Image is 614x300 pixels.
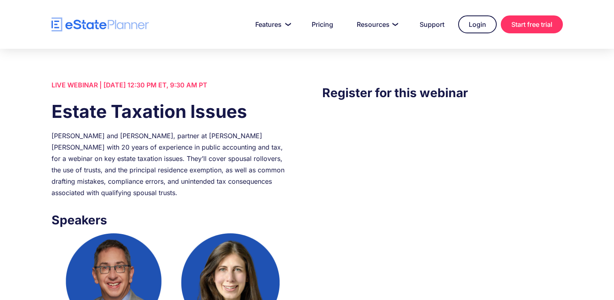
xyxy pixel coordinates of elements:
[322,118,562,257] iframe: Form 0
[347,16,406,33] a: Resources
[458,15,497,33] a: Login
[52,130,292,198] div: [PERSON_NAME] and [PERSON_NAME], partner at [PERSON_NAME] [PERSON_NAME] with 20 years of experien...
[246,16,298,33] a: Features
[52,17,149,32] a: home
[52,211,292,229] h3: Speakers
[52,79,292,91] div: LIVE WEBINAR | [DATE] 12:30 PM ET, 9:30 AM PT
[501,15,563,33] a: Start free trial
[410,16,454,33] a: Support
[52,99,292,124] h1: Estate Taxation Issues
[322,83,562,102] h3: Register for this webinar
[302,16,343,33] a: Pricing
